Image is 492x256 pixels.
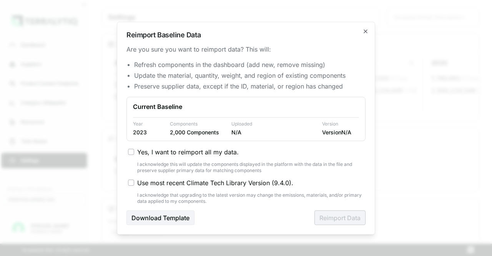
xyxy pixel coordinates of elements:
div: I acknowledge that upgrading to the latest version may change the emissions, materials, and/or pr... [137,192,366,204]
div: Current Baseline [133,102,359,111]
div: 2,000 Components [170,128,225,136]
button: Yes, I want to reimport all my data. [128,149,134,155]
div: Version [322,120,359,127]
span: Use most recent Climate Tech Library Version ( 9.4.0 ). [137,178,293,187]
li: Update the material, quantity, weight, and region of existing components [134,70,366,80]
div: N/A [231,128,316,136]
span: Yes, I want to reimport all my data. [137,147,239,156]
li: Preserve supplier data, except if the ID, material, or region has changed [134,81,366,90]
h2: Reimport Baseline Data [126,31,366,38]
div: Are you sure you want to reimport data? This will: [126,44,366,54]
div: Uploaded [231,120,316,127]
button: Download Template [126,210,194,225]
div: I acknowledge this will update the components displayed in the platform with the data in the file... [137,161,366,173]
div: 2023 [133,128,164,136]
div: Version N/A [322,128,359,136]
button: Use most recent Climate Tech Library Version (9.4.0). [128,179,134,186]
div: Year [133,120,164,127]
li: Refresh components in the dashboard (add new, remove missing) [134,60,366,69]
div: Components [170,120,225,127]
